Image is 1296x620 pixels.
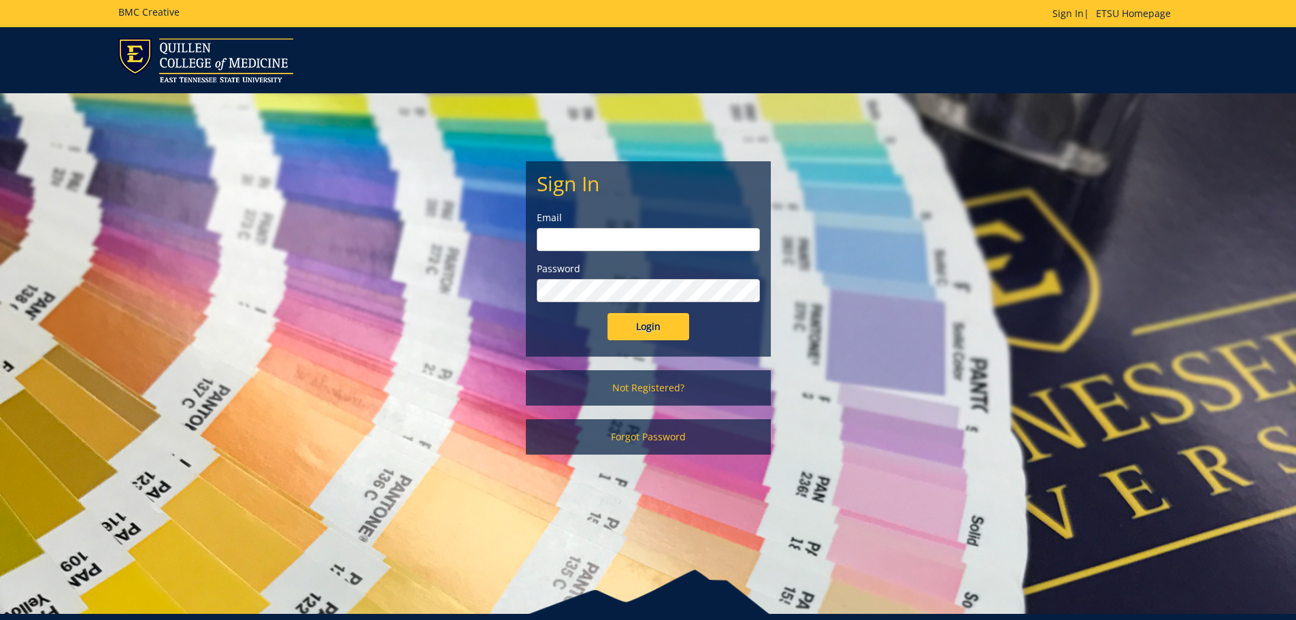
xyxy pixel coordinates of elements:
a: Forgot Password [526,419,771,455]
h2: Sign In [537,172,760,195]
label: Email [537,211,760,225]
h5: BMC Creative [118,7,180,17]
p: | [1052,7,1178,20]
a: Not Registered? [526,370,771,406]
label: Password [537,262,760,276]
a: Sign In [1052,7,1084,20]
a: ETSU Homepage [1089,7,1178,20]
img: ETSU logo [118,38,293,82]
input: Login [608,313,689,340]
